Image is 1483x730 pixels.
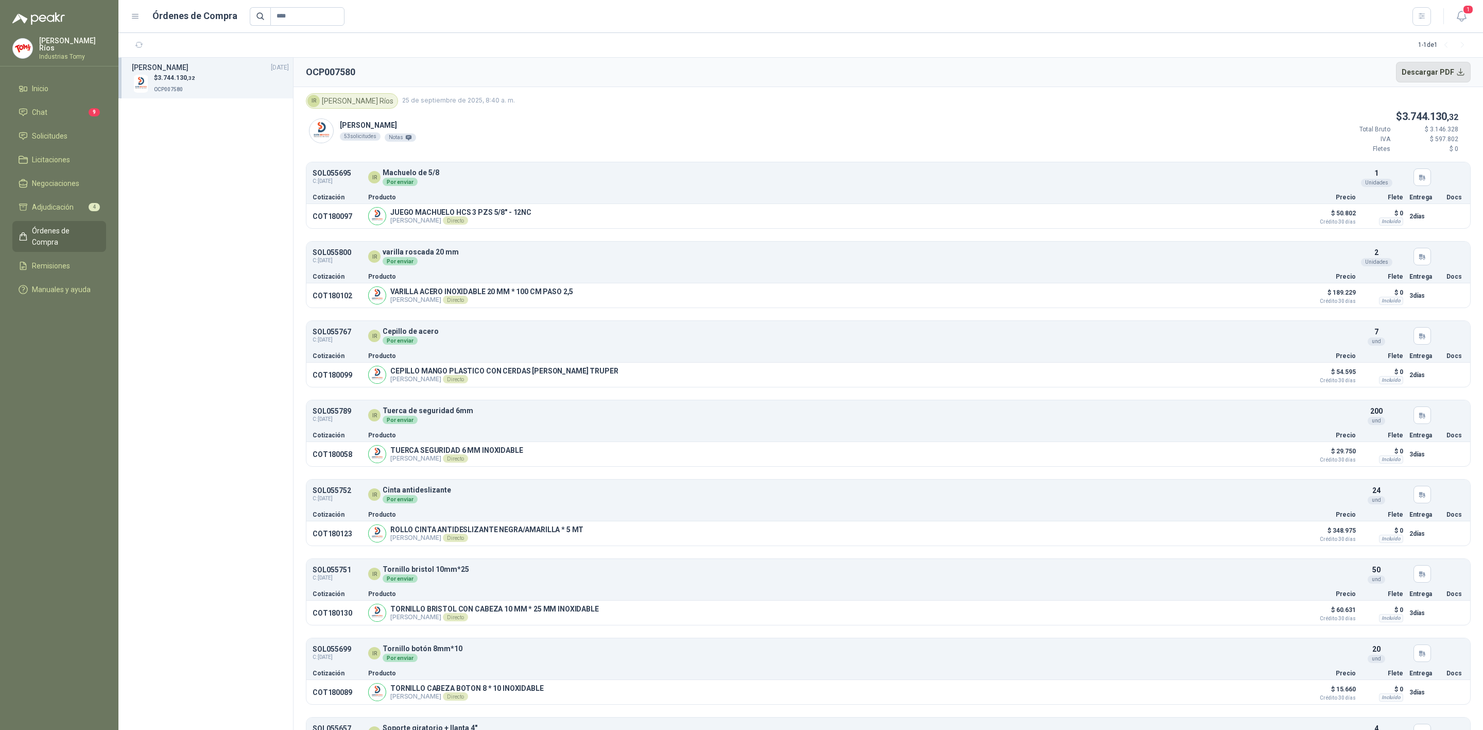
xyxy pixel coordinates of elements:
p: [PERSON_NAME] [390,613,599,621]
p: Precio [1304,432,1356,438]
p: $ 0 [1362,524,1403,537]
p: [PERSON_NAME] [390,534,583,542]
p: 3 días [1409,607,1440,619]
p: Cotización [313,512,362,518]
div: Por enviar [383,495,418,503]
p: [PERSON_NAME] [390,296,573,304]
div: Directo [443,613,468,621]
p: SOL055752 [313,487,351,495]
p: $ 0 [1362,604,1403,616]
p: Flete [1362,591,1403,597]
p: Producto [368,274,1298,280]
div: IR [368,488,381,501]
p: Cotización [313,274,362,280]
p: $ 60.631 [1304,604,1356,621]
p: [PERSON_NAME] [390,454,523,463]
span: Crédito 30 días [1304,695,1356,701]
p: $ 348.975 [1304,524,1356,542]
span: [DATE] [271,63,289,73]
div: Directo [443,216,468,225]
span: Solicitudes [32,130,67,142]
p: COT180099 [313,371,362,379]
span: ,32 [1447,112,1458,122]
button: 1 [1452,7,1471,26]
p: Docs [1446,274,1464,280]
p: ROLLO CINTA ANTIDESLIZANTE NEGRA/AMARILLA * 5 MT [390,525,583,534]
p: 24 [1372,485,1381,496]
span: OCP007580 [154,87,183,92]
p: 200 [1370,405,1383,417]
p: $ 189.229 [1304,286,1356,304]
div: und [1368,417,1385,425]
div: IR [307,95,320,107]
div: Incluido [1379,614,1403,622]
span: Inicio [32,83,48,94]
p: Docs [1446,512,1464,518]
span: 9 [89,108,100,116]
p: COT180123 [313,530,362,538]
p: $ [154,73,195,83]
div: Unidades [1361,179,1392,187]
p: Flete [1362,512,1403,518]
p: Cotización [313,353,362,359]
div: und [1368,655,1385,663]
p: COT180089 [313,688,362,697]
p: Fletes [1329,144,1390,154]
p: Precio [1304,670,1356,676]
p: [PERSON_NAME] [390,216,531,225]
img: Company Logo [369,287,386,304]
div: und [1368,575,1385,584]
a: Inicio [12,79,106,98]
div: Por enviar [383,416,418,424]
p: Cotización [313,432,362,438]
p: [PERSON_NAME] Ríos [39,37,106,52]
span: C: [DATE] [313,177,351,185]
p: Docs [1446,432,1464,438]
div: Por enviar [383,574,418,583]
p: Precio [1304,194,1356,200]
a: Órdenes de Compra [12,221,106,252]
div: Por enviar [383,654,418,662]
p: JUEGO MACHUELO HCS 3 PZS 5/8" - 12NC [390,208,531,216]
p: COT180097 [313,212,362,220]
span: 3.744.130 [1402,110,1458,123]
span: Manuales y ayuda [32,284,91,295]
p: $ 0 [1362,286,1403,299]
p: $ 15.660 [1304,683,1356,701]
p: Entrega [1409,512,1440,518]
h3: [PERSON_NAME] [132,62,188,73]
div: Directo [443,296,468,304]
span: C: [DATE] [313,653,351,661]
p: Precio [1304,274,1356,280]
a: [PERSON_NAME][DATE] Company Logo$3.744.130,32OCP007580 [132,62,289,94]
p: Flete [1362,274,1403,280]
span: Crédito 30 días [1304,378,1356,383]
span: Crédito 30 días [1304,537,1356,542]
div: Por enviar [383,178,418,186]
p: Producto [368,194,1298,200]
p: Entrega [1409,670,1440,676]
p: $ 3.146.328 [1396,125,1458,134]
p: Producto [368,512,1298,518]
p: [PERSON_NAME] [340,120,416,131]
img: Company Logo [369,366,386,383]
a: Negociaciones [12,174,106,193]
p: VARILLA ACERO INOXIDABLE 20 MM * 100 CM PASO 2,5 [390,287,573,296]
p: SOL055767 [313,328,351,336]
span: Remisiones [32,260,70,271]
a: Solicitudes [12,126,106,146]
p: Cotización [313,670,362,676]
span: C: [DATE] [313,257,351,265]
div: Incluido [1379,297,1403,305]
img: Company Logo [369,525,386,542]
p: Precio [1304,591,1356,597]
p: Tornillo botón 8mm*10 [383,645,462,653]
img: Company Logo [369,446,386,463]
div: Por enviar [383,336,418,345]
p: CEPILLO MANGO PLASTICO CON CERDAS [PERSON_NAME] TRUPER [390,367,618,375]
div: IR [368,250,381,263]
p: Producto [368,353,1298,359]
div: Incluido [1379,693,1403,702]
p: Cinta antideslizante [383,486,451,494]
a: Adjudicación4 [12,197,106,217]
